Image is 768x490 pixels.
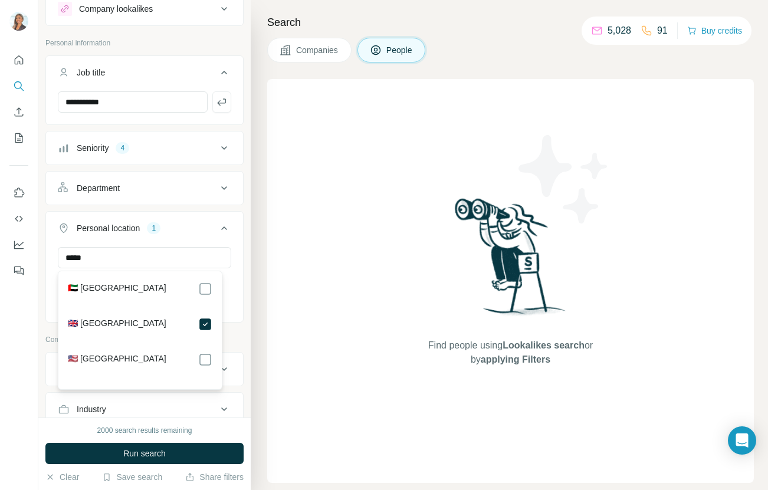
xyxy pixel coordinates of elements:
[9,182,28,203] button: Use Surfe on LinkedIn
[45,471,79,483] button: Clear
[9,127,28,149] button: My lists
[9,101,28,123] button: Enrich CSV
[97,425,192,436] div: 2000 search results remaining
[68,317,166,331] label: 🇬🇧 [GEOGRAPHIC_DATA]
[46,174,243,202] button: Department
[79,3,153,15] div: Company lookalikes
[185,471,244,483] button: Share filters
[77,142,109,154] div: Seniority
[77,182,120,194] div: Department
[147,223,160,234] div: 1
[9,260,28,281] button: Feedback
[9,50,28,71] button: Quick start
[503,340,585,350] span: Lookalikes search
[511,126,617,232] img: Surfe Illustration - Stars
[123,448,166,459] span: Run search
[9,75,28,97] button: Search
[68,353,166,367] label: 🇺🇸 [GEOGRAPHIC_DATA]
[45,38,244,48] p: Personal information
[46,355,243,383] button: Company
[45,334,244,345] p: Company information
[728,426,756,455] div: Open Intercom Messenger
[46,214,243,247] button: Personal location1
[9,234,28,255] button: Dashboard
[416,338,605,367] span: Find people using or by
[608,24,631,38] p: 5,028
[687,22,742,39] button: Buy credits
[77,67,105,78] div: Job title
[68,282,166,296] label: 🇦🇪 [GEOGRAPHIC_DATA]
[102,471,162,483] button: Save search
[77,403,106,415] div: Industry
[386,44,413,56] span: People
[46,395,243,423] button: Industry
[9,208,28,229] button: Use Surfe API
[267,14,754,31] h4: Search
[46,58,243,91] button: Job title
[46,134,243,162] button: Seniority4
[657,24,668,38] p: 91
[9,12,28,31] img: Avatar
[296,44,339,56] span: Companies
[45,443,244,464] button: Run search
[116,143,129,153] div: 4
[481,354,550,364] span: applying Filters
[77,222,140,234] div: Personal location
[449,195,572,327] img: Surfe Illustration - Woman searching with binoculars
